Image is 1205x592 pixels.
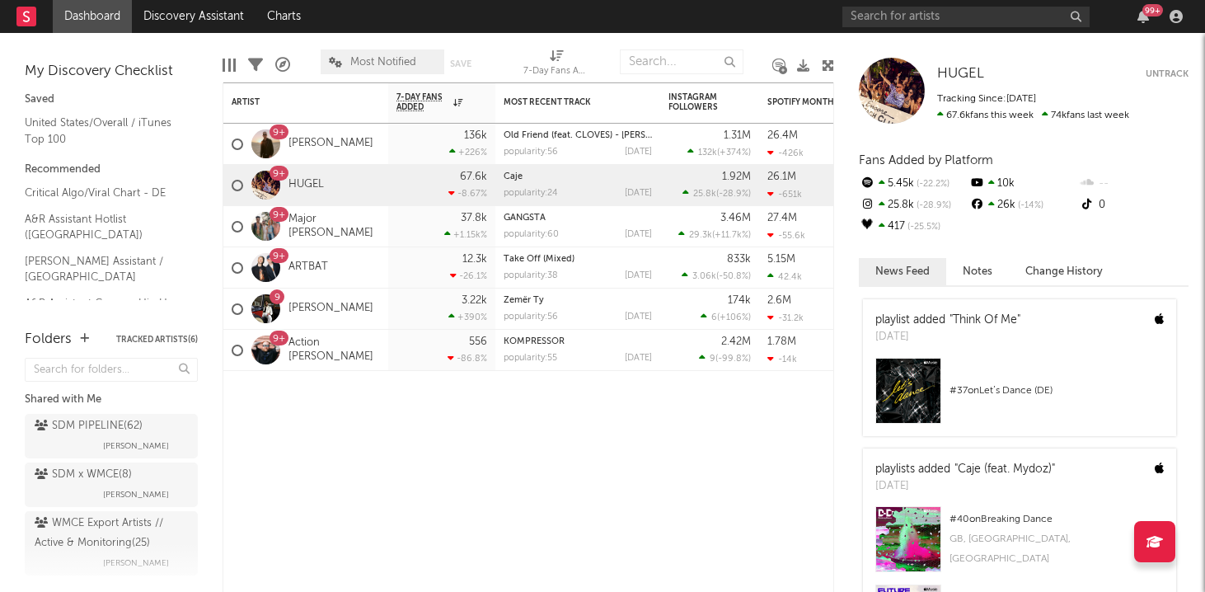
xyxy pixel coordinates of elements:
[728,295,751,306] div: 174k
[460,171,487,182] div: 67.6k
[767,97,891,107] div: Spotify Monthly Listeners
[504,172,523,181] a: Caje
[937,67,984,81] span: HUGEL
[504,97,627,107] div: Most Recent Track
[504,255,652,264] div: Take Off (Mixed)
[692,272,716,281] span: 3.06k
[1009,258,1119,285] button: Change History
[875,461,1055,478] div: playlists added
[875,478,1055,495] div: [DATE]
[1142,4,1163,16] div: 99 +
[223,41,236,89] div: Edit Columns
[462,254,487,265] div: 12.3k
[523,41,589,89] div: 7-Day Fans Added (7-Day Fans Added)
[625,312,652,322] div: [DATE]
[116,336,198,344] button: Tracked Artists(6)
[504,337,565,346] a: KOMPRESSOR
[767,130,798,141] div: 26.4M
[103,553,169,573] span: [PERSON_NAME]
[625,189,652,198] div: [DATE]
[248,41,263,89] div: Filters
[504,214,652,223] div: GANGSTA
[504,230,559,239] div: popularity: 60
[722,171,751,182] div: 1.92M
[448,188,487,199] div: -8.67 %
[949,529,1164,569] div: GB, [GEOGRAPHIC_DATA], [GEOGRAPHIC_DATA]
[954,463,1055,475] a: "Caje (feat. Mydoz)"
[469,336,487,347] div: 556
[949,381,1164,401] div: # 37 on Let’s Dance (DE)
[35,416,143,436] div: SDM PIPELINE ( 62 )
[288,336,380,364] a: Action [PERSON_NAME]
[698,148,717,157] span: 132k
[25,252,181,286] a: [PERSON_NAME] Assistant / [GEOGRAPHIC_DATA]
[396,92,449,112] span: 7-Day Fans Added
[448,353,487,364] div: -86.8 %
[288,261,328,275] a: ARTBAT
[504,148,558,157] div: popularity: 56
[719,272,748,281] span: -50.8 %
[720,213,751,223] div: 3.46M
[859,195,968,216] div: 25.8k
[461,213,487,223] div: 37.8k
[905,223,940,232] span: -25.5 %
[946,258,1009,285] button: Notes
[1146,66,1189,82] button: Untrack
[25,114,181,148] a: United States/Overall / iTunes Top 100
[693,190,716,199] span: 25.8k
[103,436,169,456] span: [PERSON_NAME]
[25,210,181,244] a: A&R Assistant Hotlist ([GEOGRAPHIC_DATA])
[767,354,797,364] div: -14k
[504,296,652,305] div: Zemër Ty
[767,312,804,323] div: -31.2k
[720,313,748,322] span: +106 %
[1137,10,1149,23] button: 99+
[504,337,652,346] div: KOMPRESSOR
[720,148,748,157] span: +374 %
[25,184,181,202] a: Critical Algo/Viral Chart - DE
[232,97,355,107] div: Artist
[767,189,802,200] div: -651k
[668,92,726,112] div: Instagram Followers
[103,485,169,505] span: [PERSON_NAME]
[25,62,198,82] div: My Discovery Checklist
[625,354,652,363] div: [DATE]
[968,195,1078,216] div: 26k
[462,295,487,306] div: 3.22k
[25,511,198,576] a: WMCE Export Artists // Active & Monitoring(25)[PERSON_NAME]
[767,213,797,223] div: 27.4M
[937,94,1036,104] span: Tracking Since: [DATE]
[35,514,184,553] div: WMCE Export Artists // Active & Monitoring ( 25 )
[767,171,796,182] div: 26.1M
[767,336,796,347] div: 1.78M
[504,296,544,305] a: Zemër Ty
[25,160,198,180] div: Recommended
[711,313,717,322] span: 6
[25,414,198,458] a: SDM PIPELINE(62)[PERSON_NAME]
[968,173,1078,195] div: 10k
[288,137,373,151] a: [PERSON_NAME]
[682,270,751,281] div: ( )
[25,330,72,350] div: Folders
[937,110,1034,120] span: 67.6k fans this week
[504,131,652,140] div: Old Friend (feat. CLOVES) - KOPPY Remix
[721,336,751,347] div: 2.42M
[504,312,558,322] div: popularity: 56
[699,353,751,364] div: ( )
[937,110,1129,120] span: 74k fans last week
[937,66,984,82] a: HUGEL
[288,178,324,192] a: HUGEL
[949,314,1020,326] a: "Think Of Me"
[450,59,471,68] button: Save
[914,180,949,189] span: -22.2 %
[448,312,487,322] div: +390 %
[504,172,652,181] div: Caje
[523,62,589,82] div: 7-Day Fans Added (7-Day Fans Added)
[863,506,1176,585] a: #40onBreaking DanceGB, [GEOGRAPHIC_DATA], [GEOGRAPHIC_DATA]
[1015,201,1043,210] span: -14 %
[689,231,712,240] span: 29.3k
[504,354,557,363] div: popularity: 55
[288,302,373,316] a: [PERSON_NAME]
[859,216,968,237] div: 417
[701,312,751,322] div: ( )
